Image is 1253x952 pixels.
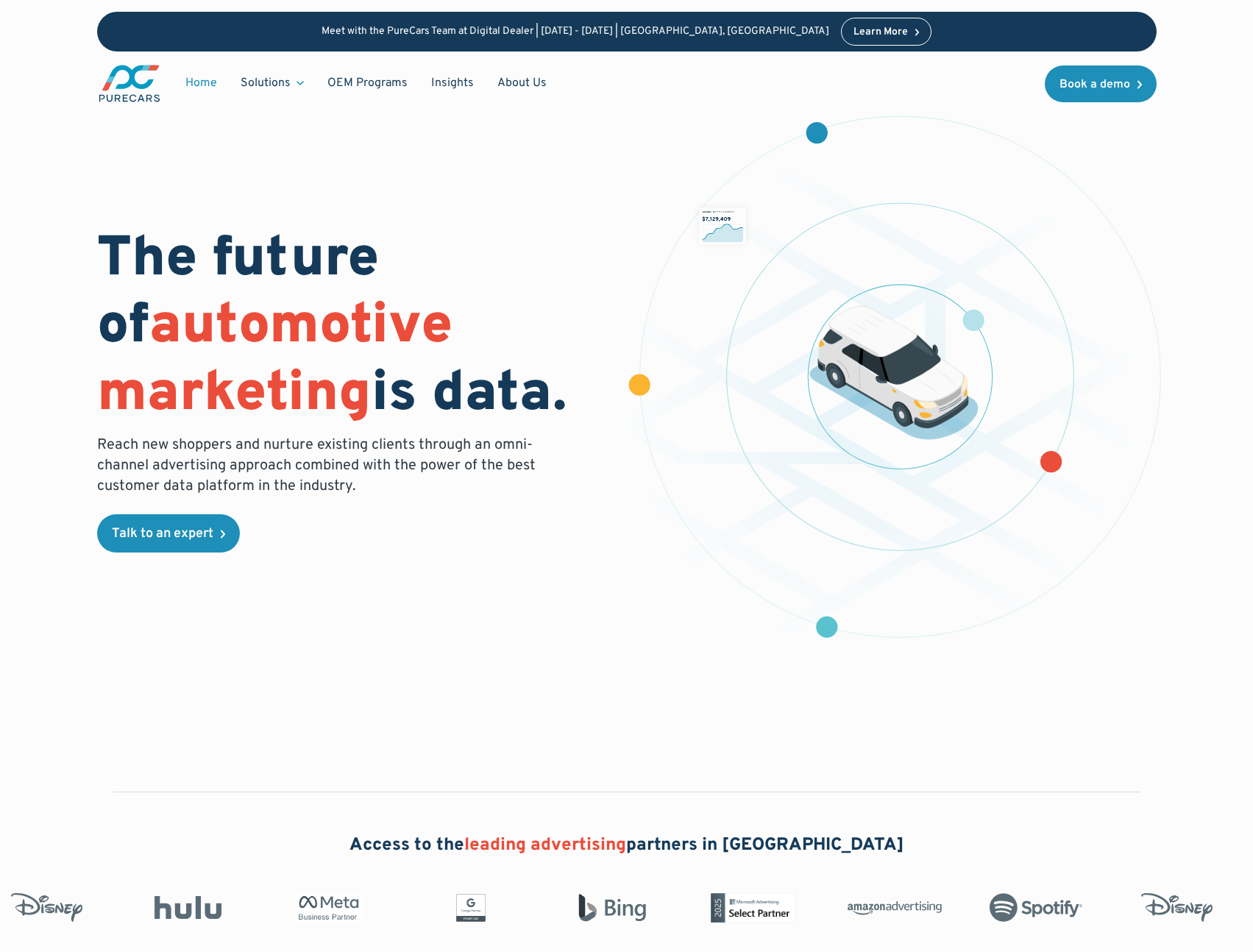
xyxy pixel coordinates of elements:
p: Reach new shoppers and nurture existing clients through an omni-channel advertising approach comb... [97,435,544,497]
img: Bing [524,893,618,923]
img: Meta Business Partner [241,893,336,923]
img: Spotify [948,893,1042,923]
div: Talk to an expert [112,527,213,541]
a: main [97,63,162,104]
img: purecars logo [97,63,162,104]
img: illustration of a vehicle [809,306,979,440]
h1: The future of is data. [97,227,609,429]
div: Learn More [853,27,908,38]
div: Book a demo [1059,79,1130,90]
p: Meet with the PureCars Team at Digital Dealer | [DATE] - [DATE] | [GEOGRAPHIC_DATA], [GEOGRAPHIC_... [322,26,829,38]
a: About Us [486,69,558,97]
a: Book a demo [1045,65,1157,102]
img: Google Partner [383,893,477,923]
a: OEM Programs [316,69,419,97]
a: Talk to an expert [97,514,240,553]
span: leading advertising [464,834,626,856]
div: Solutions [241,75,291,91]
img: Hulu [100,896,194,920]
span: automotive marketing [97,292,452,430]
a: Insights [419,69,486,97]
a: Learn More [841,18,932,46]
img: Microsoft Advertising Partner [665,893,759,923]
div: Solutions [229,69,316,97]
img: Disney [1089,893,1183,923]
img: Amazon Advertising [806,896,901,920]
h2: Access to the partners in [GEOGRAPHIC_DATA] [349,834,904,859]
img: chart showing monthly dealership revenue of $7m [699,207,746,245]
a: Home [174,69,229,97]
